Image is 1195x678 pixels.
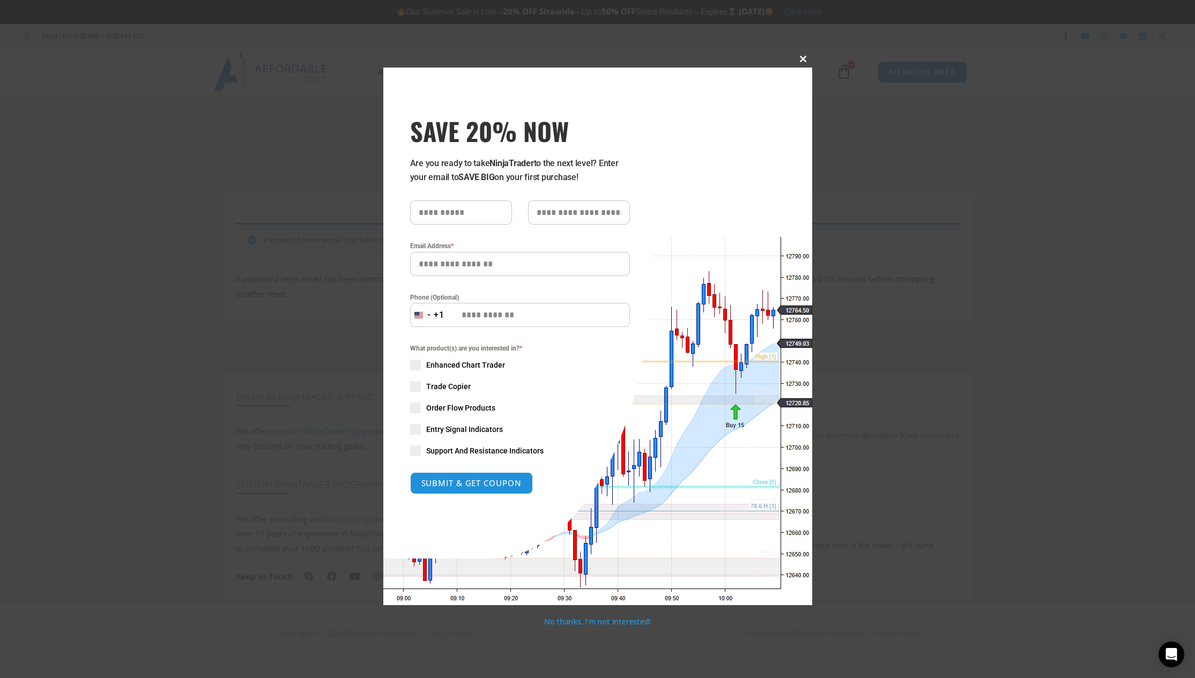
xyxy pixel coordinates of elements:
[426,424,503,435] span: Entry Signal Indicators
[426,381,471,392] span: Trade Copier
[434,308,444,322] div: +1
[410,303,444,327] button: Selected country
[410,343,630,354] span: What product(s) are you interested in?
[489,158,533,168] strong: NinjaTrader
[410,360,630,370] label: Enhanced Chart Trader
[410,241,630,251] label: Email Address
[426,445,544,456] span: Support And Resistance Indicators
[410,381,630,392] label: Trade Copier
[544,616,651,627] a: No thanks, I’m not interested!
[410,292,630,303] label: Phone (Optional)
[410,403,630,413] label: Order Flow Products
[458,172,494,182] strong: SAVE BIG
[410,472,533,494] button: SUBMIT & GET COUPON
[410,157,630,184] p: Are you ready to take to the next level? Enter your email to on your first purchase!
[426,360,505,370] span: Enhanced Chart Trader
[410,424,630,435] label: Entry Signal Indicators
[410,116,630,146] span: SAVE 20% NOW
[410,445,630,456] label: Support And Resistance Indicators
[426,403,495,413] span: Order Flow Products
[1159,642,1184,667] div: Open Intercom Messenger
